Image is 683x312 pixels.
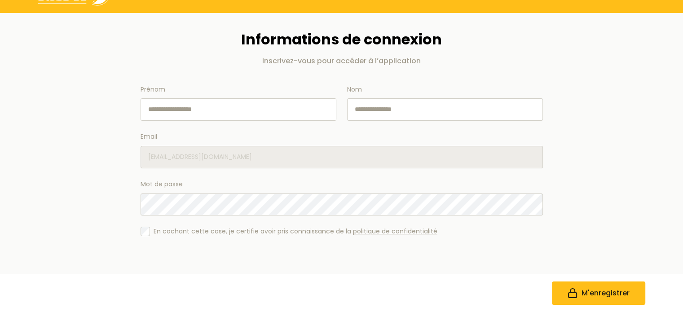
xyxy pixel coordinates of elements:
[582,288,630,299] span: M'enregistrer
[141,132,543,168] label: Email
[347,98,543,121] input: Nom
[141,146,543,168] input: Email
[154,226,437,237] span: En cochant cette case, je certifie avoir pris connaissance de la
[141,31,543,48] h1: Informations de connexion
[552,281,645,305] button: M'enregistrer
[347,84,543,121] label: Nom
[141,193,543,215] input: Mot de passe
[141,98,336,121] input: Prénom
[353,227,437,236] a: politique de confidentialité
[141,227,150,236] input: En cochant cette case, je certifie avoir pris connaissance de la politique de confidentialité
[141,84,336,121] label: Prénom
[141,56,543,66] p: Inscrivez-vous pour accéder à l’application
[141,179,543,215] label: Mot de passe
